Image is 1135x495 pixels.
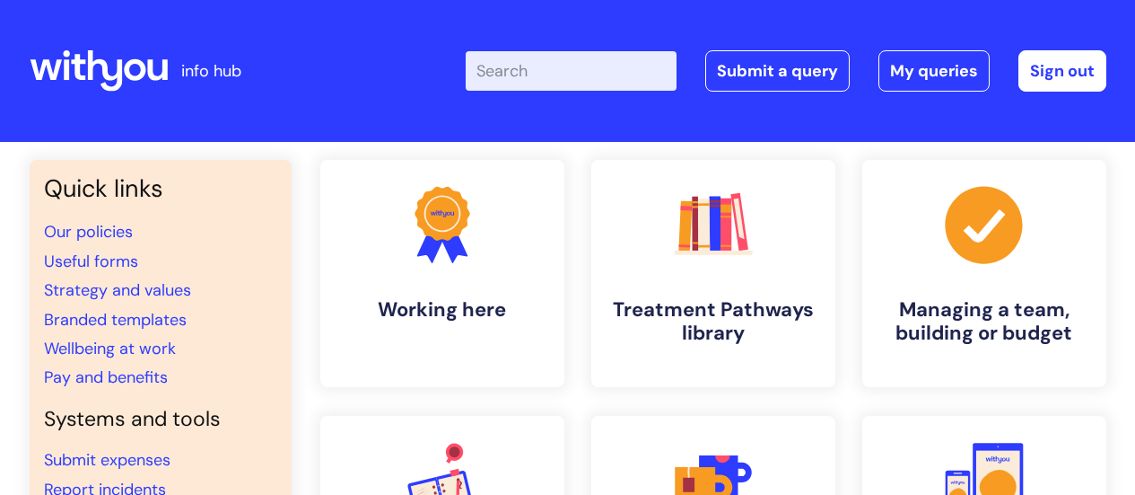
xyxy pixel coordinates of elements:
h4: Working here [335,298,550,322]
a: Pay and benefits [44,367,168,388]
a: Branded templates [44,309,187,331]
a: Useful forms [44,251,138,272]
h4: Systems and tools [44,407,277,432]
a: Submit expenses [44,449,170,471]
a: Working here [320,160,564,387]
input: Search [466,51,677,91]
h4: Treatment Pathways library [606,298,821,346]
a: Treatment Pathways library [591,160,835,387]
a: Submit a query [705,50,850,92]
p: info hub [181,57,241,85]
a: Managing a team, building or budget [862,160,1106,387]
a: Our policies [44,221,133,243]
a: Sign out [1018,50,1106,92]
h3: Quick links [44,174,277,203]
div: | - [466,50,1106,92]
a: Strategy and values [44,279,191,301]
h4: Managing a team, building or budget [877,298,1092,346]
a: My queries [878,50,990,92]
a: Wellbeing at work [44,338,176,359]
